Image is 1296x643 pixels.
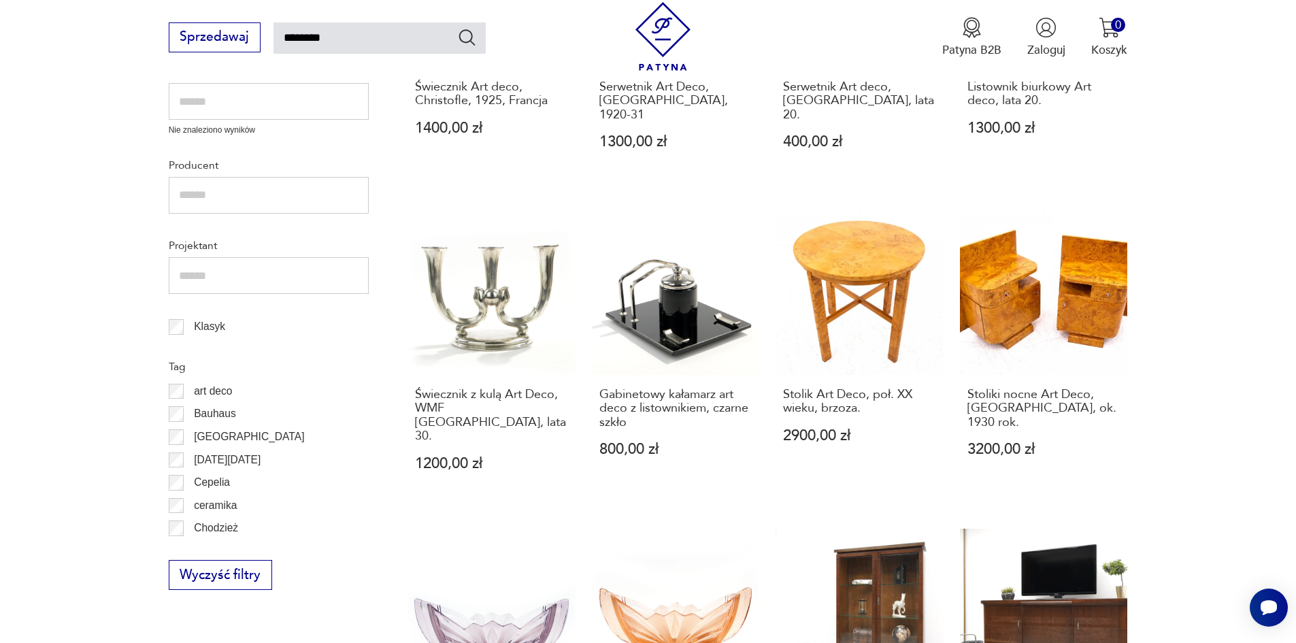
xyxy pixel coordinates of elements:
iframe: Smartsupp widget button [1250,589,1288,627]
p: [DATE][DATE] [194,451,261,469]
h3: Świecznik Art deco, Christofle, 1925, Francja [415,80,568,108]
img: Patyna - sklep z meblami i dekoracjami vintage [629,2,697,71]
h3: Listownik biurkowy Art deco, lata 20. [967,80,1120,108]
p: 1300,00 zł [967,121,1120,135]
h3: Stolik Art Deco, poł. XX wieku, brzoza. [783,388,936,416]
img: Ikona medalu [961,17,982,38]
button: Sprzedawaj [169,22,261,52]
a: Ikona medaluPatyna B2B [942,17,1001,58]
a: Stoliki nocne Art Deco, Polska, ok. 1930 rok.Stoliki nocne Art Deco, [GEOGRAPHIC_DATA], ok. 1930 ... [960,207,1128,502]
button: Zaloguj [1027,17,1065,58]
p: Zaloguj [1027,42,1065,58]
a: Stolik Art Deco, poł. XX wieku, brzoza.Stolik Art Deco, poł. XX wieku, brzoza.2900,00 zł [776,207,944,502]
p: 1300,00 zł [599,135,752,149]
button: 0Koszyk [1091,17,1127,58]
p: Cepelia [194,474,230,491]
p: 2900,00 zł [783,429,936,443]
button: Patyna B2B [942,17,1001,58]
h3: Świecznik z kulą Art Deco, WMF [GEOGRAPHIC_DATA], lata 30. [415,388,568,444]
p: ceramika [194,497,237,514]
h3: Serwetnik Art Deco, [GEOGRAPHIC_DATA], 1920-31 [599,80,752,122]
p: 3200,00 zł [967,442,1120,457]
img: Ikona koszyka [1099,17,1120,38]
p: Nie znaleziono wyników [169,124,369,137]
p: Chodzież [194,519,238,537]
p: 1200,00 zł [415,457,568,471]
a: Gabinetowy kałamarz art deco z listownikiem, czarne szkłoGabinetowy kałamarz art deco z listownik... [592,207,760,502]
h3: Serwetnik Art deco, [GEOGRAPHIC_DATA], lata 20. [783,80,936,122]
img: Ikonka użytkownika [1035,17,1057,38]
p: 800,00 zł [599,442,752,457]
p: Producent [169,156,369,174]
p: Bauhaus [194,405,236,423]
button: Wyczyść filtry [169,560,272,590]
p: Klasyk [194,318,225,335]
a: Świecznik z kulą Art Deco, WMF Niemcy, lata 30.Świecznik z kulą Art Deco, WMF [GEOGRAPHIC_DATA], ... [408,207,576,502]
h3: Stoliki nocne Art Deco, [GEOGRAPHIC_DATA], ok. 1930 rok. [967,388,1120,429]
a: Sprzedawaj [169,33,261,44]
button: Szukaj [457,27,477,47]
p: art deco [194,382,232,400]
p: 1400,00 zł [415,121,568,135]
p: 400,00 zł [783,135,936,149]
p: Patyna B2B [942,42,1001,58]
p: Tag [169,358,369,376]
p: Koszyk [1091,42,1127,58]
h3: Gabinetowy kałamarz art deco z listownikiem, czarne szkło [599,388,752,429]
p: Projektant [169,237,369,254]
p: Ćmielów [194,542,235,560]
div: 0 [1111,18,1125,32]
p: [GEOGRAPHIC_DATA] [194,428,304,446]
